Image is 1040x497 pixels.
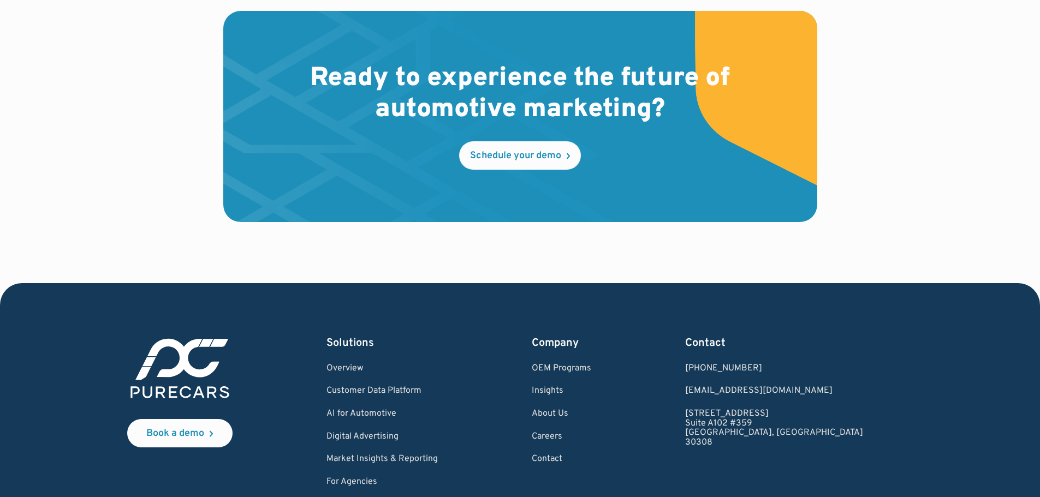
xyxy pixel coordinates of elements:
a: Digital Advertising [326,432,438,442]
a: Customer Data Platform [326,386,438,396]
h2: Ready to experience the future of automotive marketing? [293,63,747,126]
a: AI for Automotive [326,409,438,419]
div: [PHONE_NUMBER] [685,364,863,374]
a: OEM Programs [532,364,591,374]
a: Market Insights & Reporting [326,454,438,464]
div: Solutions [326,336,438,351]
a: Careers [532,432,591,442]
a: Book a demo [127,419,233,447]
div: Book a demo [146,429,204,439]
a: Schedule your demo [459,141,581,170]
div: Contact [685,336,863,351]
div: Company [532,336,591,351]
a: Contact [532,454,591,464]
a: For Agencies [326,477,438,487]
a: [STREET_ADDRESS]Suite A102 #359[GEOGRAPHIC_DATA], [GEOGRAPHIC_DATA]30308 [685,409,863,447]
a: About Us [532,409,591,419]
img: purecars logo [127,336,233,402]
a: Insights [532,386,591,396]
a: Overview [326,364,438,374]
a: Email us [685,386,863,396]
div: Schedule your demo [470,151,561,161]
